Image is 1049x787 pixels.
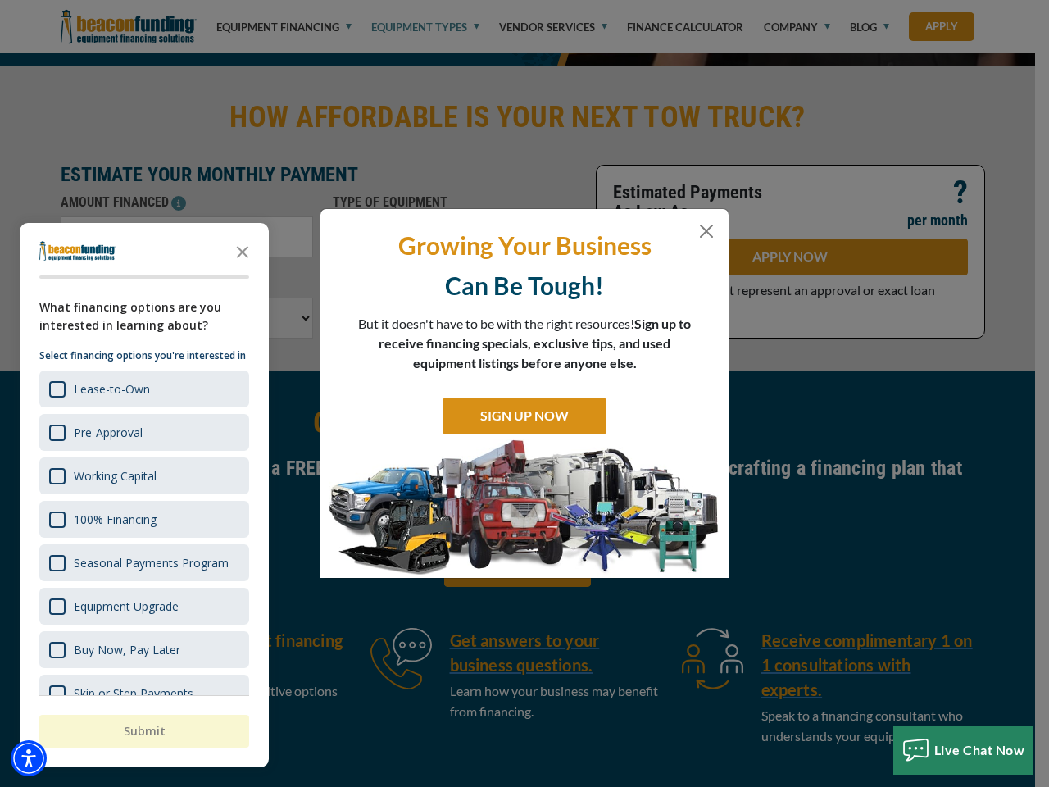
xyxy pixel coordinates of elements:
div: Equipment Upgrade [74,598,179,614]
div: Working Capital [39,457,249,494]
div: Lease-to-Own [74,381,150,397]
p: Select financing options you're interested in [39,348,249,364]
button: Close [697,221,716,241]
a: SIGN UP NOW [443,398,606,434]
div: 100% Financing [39,501,249,538]
div: Pre-Approval [39,414,249,451]
p: But it doesn't have to be with the right resources! [357,314,692,373]
div: Working Capital [74,468,157,484]
div: Seasonal Payments Program [74,555,229,571]
div: Equipment Upgrade [39,588,249,625]
button: Submit [39,715,249,748]
p: Can Be Tough! [333,270,716,302]
div: Buy Now, Pay Later [74,642,180,657]
div: Accessibility Menu [11,740,47,776]
div: Skip or Step Payments [74,685,193,701]
img: Company logo [39,241,116,261]
div: Survey [20,223,269,767]
span: Sign up to receive financing specials, exclusive tips, and used equipment listings before anyone ... [379,316,691,371]
div: Seasonal Payments Program [39,544,249,581]
div: What financing options are you interested in learning about? [39,298,249,334]
span: Live Chat Now [934,742,1025,757]
div: Buy Now, Pay Later [39,631,249,668]
p: Growing Your Business [333,230,716,262]
button: Close the survey [226,234,259,267]
div: Skip or Step Payments [39,675,249,712]
button: Live Chat Now [893,726,1033,775]
div: Pre-Approval [74,425,143,440]
div: 100% Financing [74,512,157,527]
img: SIGN UP NOW [320,439,729,578]
div: Lease-to-Own [39,371,249,407]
